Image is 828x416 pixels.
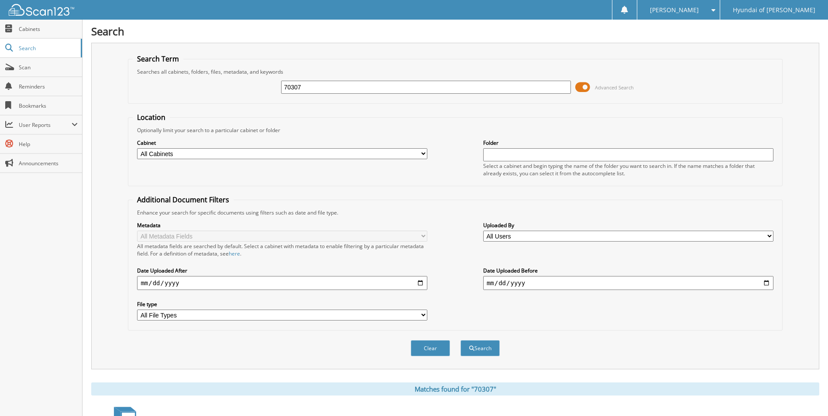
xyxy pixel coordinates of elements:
[137,267,427,274] label: Date Uploaded After
[133,113,170,122] legend: Location
[137,300,427,308] label: File type
[137,242,427,257] div: All metadata fields are searched by default. Select a cabinet with metadata to enable filtering b...
[133,54,183,64] legend: Search Term
[483,139,773,147] label: Folder
[91,24,819,38] h1: Search
[137,222,427,229] label: Metadata
[137,139,427,147] label: Cabinet
[133,68,777,75] div: Searches all cabinets, folders, files, metadata, and keywords
[595,84,634,91] span: Advanced Search
[19,64,78,71] span: Scan
[19,140,78,148] span: Help
[19,25,78,33] span: Cabinets
[483,162,773,177] div: Select a cabinet and begin typing the name of the folder you want to search in. If the name match...
[19,160,78,167] span: Announcements
[411,340,450,356] button: Clear
[229,250,240,257] a: here
[133,195,234,205] legend: Additional Document Filters
[9,4,74,16] img: scan123-logo-white.svg
[19,44,76,52] span: Search
[19,121,72,129] span: User Reports
[733,7,815,13] span: Hyundai of [PERSON_NAME]
[133,126,777,134] div: Optionally limit your search to a particular cabinet or folder
[19,102,78,109] span: Bookmarks
[91,382,819,396] div: Matches found for "70307"
[483,276,773,290] input: end
[650,7,699,13] span: [PERSON_NAME]
[137,276,427,290] input: start
[460,340,500,356] button: Search
[483,267,773,274] label: Date Uploaded Before
[19,83,78,90] span: Reminders
[483,222,773,229] label: Uploaded By
[133,209,777,216] div: Enhance your search for specific documents using filters such as date and file type.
